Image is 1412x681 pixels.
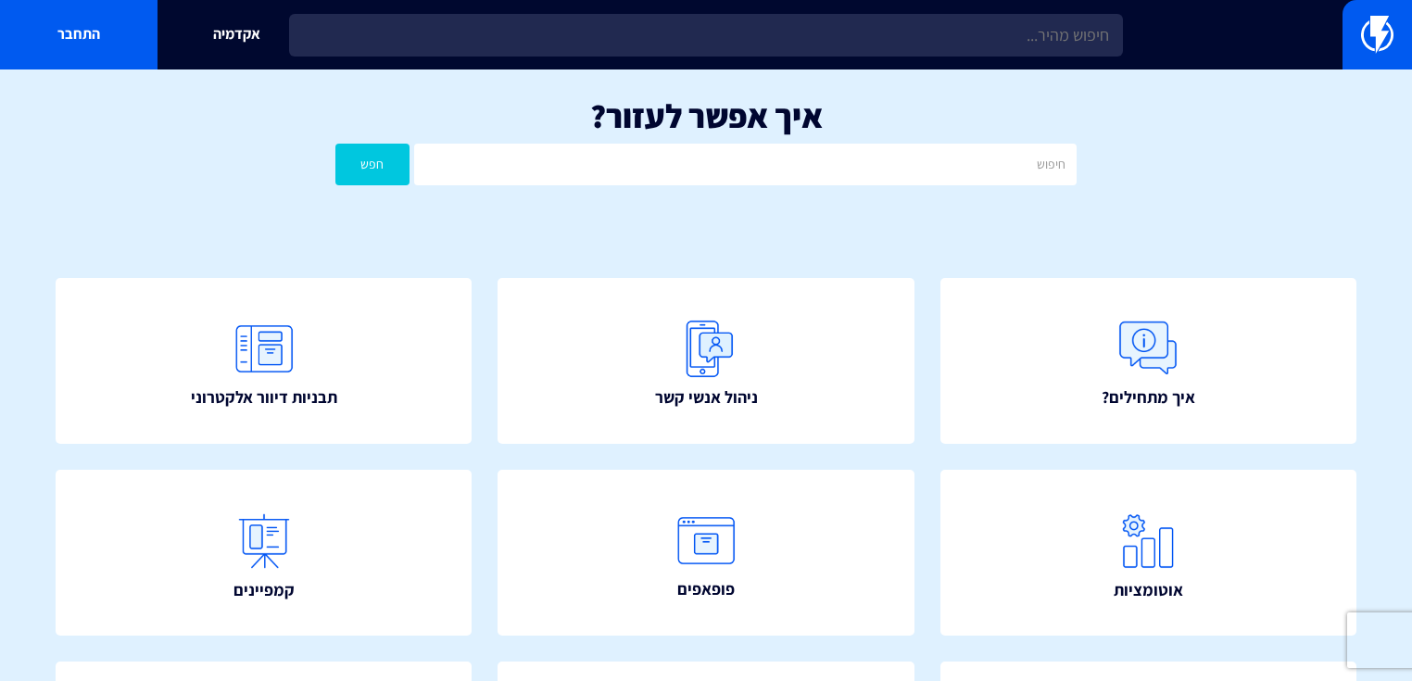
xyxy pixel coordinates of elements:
[414,144,1077,185] input: חיפוש
[498,470,914,636] a: פופאפים
[498,278,914,444] a: ניהול אנשי קשר
[191,385,337,410] span: תבניות דיוור אלקטרוני
[940,470,1356,636] a: אוטומציות
[233,578,295,602] span: קמפיינים
[56,278,472,444] a: תבניות דיוור אלקטרוני
[677,577,735,601] span: פופאפים
[335,144,410,185] button: חפש
[28,97,1384,134] h1: איך אפשר לעזור?
[289,14,1123,57] input: חיפוש מהיר...
[1114,578,1183,602] span: אוטומציות
[655,385,758,410] span: ניהול אנשי קשר
[56,470,472,636] a: קמפיינים
[1102,385,1195,410] span: איך מתחילים?
[940,278,1356,444] a: איך מתחילים?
